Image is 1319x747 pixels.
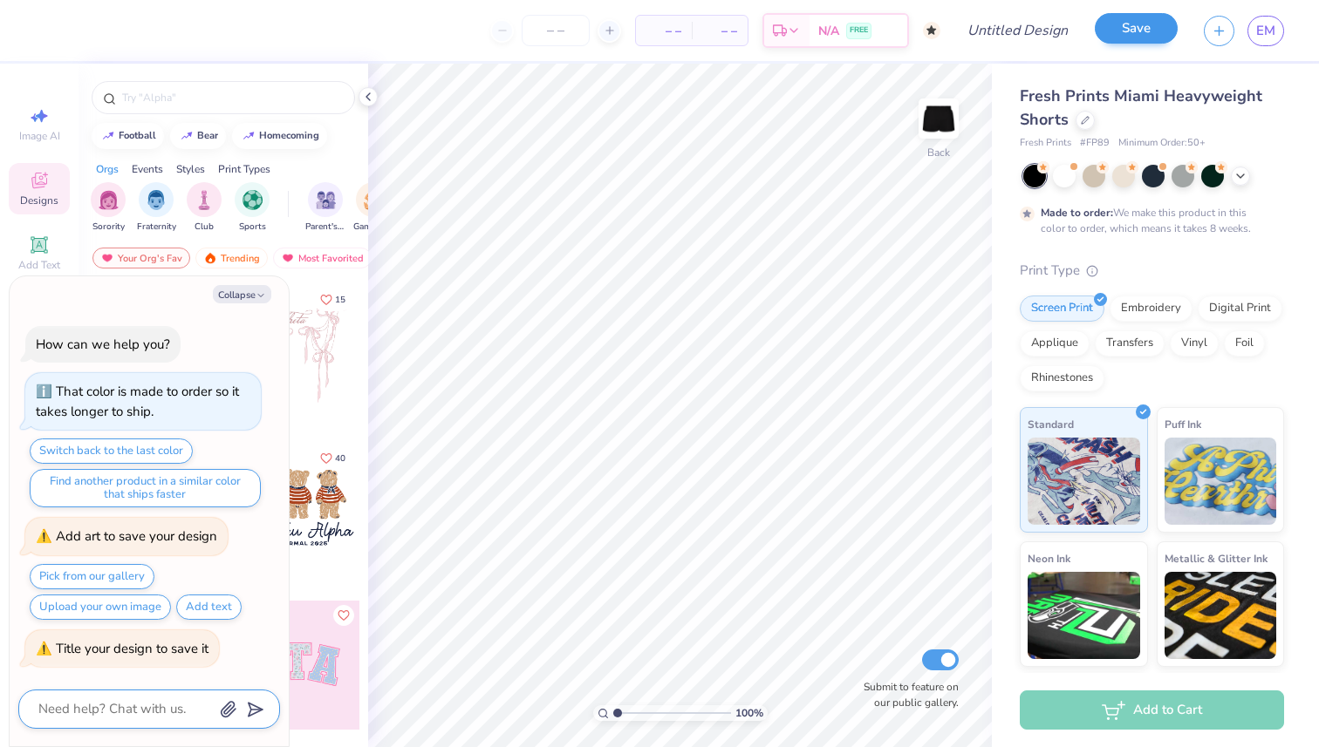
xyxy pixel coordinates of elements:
button: filter button [187,182,222,234]
span: FREE [850,24,868,37]
div: Print Types [218,161,270,177]
span: Sorority [92,221,125,234]
span: Metallic & Glitter Ink [1165,549,1268,567]
div: That color is made to order so it takes longer to ship. [36,383,239,420]
img: Sorority Image [99,190,119,210]
div: filter for Game Day [353,182,393,234]
button: filter button [235,182,270,234]
div: bear [197,131,218,140]
img: trend_line.gif [242,131,256,141]
span: Puff Ink [1165,415,1201,433]
div: Your Org's Fav [92,248,190,268]
div: Transfers [1095,330,1165,357]
div: filter for Club [187,182,222,234]
div: Screen Print [1020,295,1104,322]
label: Submit to feature on our public gallery. [854,679,959,710]
img: Club Image [195,190,214,210]
button: Like [312,446,353,470]
div: filter for Sports [235,182,270,234]
span: Club [195,221,214,234]
div: Events [132,161,163,177]
div: Most Favorited [273,248,372,268]
img: Sports Image [243,190,263,210]
button: filter button [305,182,345,234]
img: Fraternity Image [147,190,166,210]
button: filter button [137,182,176,234]
img: trending.gif [203,252,217,264]
span: Game Day [353,221,393,234]
div: Add art to save your design [56,527,217,545]
span: Fresh Prints [1020,136,1071,151]
div: Print Type [1020,261,1284,281]
img: Parent's Weekend Image [316,190,336,210]
div: Title your design to save it [56,640,208,657]
img: Neon Ink [1028,572,1140,659]
button: Add text [176,594,242,620]
div: Digital Print [1198,295,1282,322]
div: Vinyl [1170,330,1219,357]
span: – – [646,22,681,40]
button: Save [1095,13,1178,44]
button: Like [333,605,354,626]
div: football [119,131,156,140]
div: Orgs [96,161,119,177]
span: Add Text [18,258,60,272]
div: Styles [176,161,205,177]
span: 100 % [735,705,763,721]
input: – – [522,15,590,46]
span: Neon Ink [1028,549,1070,567]
button: Collapse [213,285,271,303]
span: # FP89 [1080,136,1110,151]
img: most_fav.gif [100,252,114,264]
strong: Made to order: [1041,206,1113,220]
img: most_fav.gif [281,252,295,264]
img: Standard [1028,438,1140,525]
span: Standard [1028,415,1074,433]
div: homecoming [259,131,319,140]
div: Back [927,145,950,160]
span: 40 [335,454,345,463]
span: Fresh Prints Miami Heavyweight Shorts [1020,85,1262,130]
div: Trending [195,248,268,268]
span: Minimum Order: 50 + [1118,136,1206,151]
span: – – [702,22,737,40]
input: Try "Alpha" [120,89,344,106]
button: Pick from our gallery [30,564,154,589]
button: homecoming [232,123,327,149]
img: trend_line.gif [180,131,194,141]
button: football [92,123,164,149]
button: Upload your own image [30,594,171,620]
div: How can we help you? [36,336,170,353]
span: Fraternity [137,221,176,234]
div: Applique [1020,330,1090,357]
div: filter for Parent's Weekend [305,182,345,234]
span: Parent's Weekend [305,221,345,234]
div: We make this product in this color to order, which means it takes 8 weeks. [1041,205,1255,236]
span: N/A [818,22,839,40]
span: Image AI [19,129,60,143]
img: trend_line.gif [101,131,115,141]
div: Embroidery [1110,295,1193,322]
a: EM [1247,16,1284,46]
div: filter for Fraternity [137,182,176,234]
button: Switch back to the last color [30,438,193,464]
span: Sports [239,221,266,234]
div: Foil [1224,330,1265,357]
button: bear [170,123,226,149]
img: Back [921,101,956,136]
input: Untitled Design [953,13,1082,48]
button: Find another product in a similar color that ships faster [30,469,261,507]
span: Designs [20,194,58,207]
div: filter for Sorority [91,182,126,234]
span: 15 [335,295,345,304]
img: Metallic & Glitter Ink [1165,572,1277,659]
button: filter button [91,182,126,234]
button: filter button [353,182,393,234]
div: Rhinestones [1020,365,1104,391]
img: Game Day Image [364,190,384,210]
img: Puff Ink [1165,438,1277,525]
button: Like [312,288,353,311]
span: EM [1256,21,1275,41]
